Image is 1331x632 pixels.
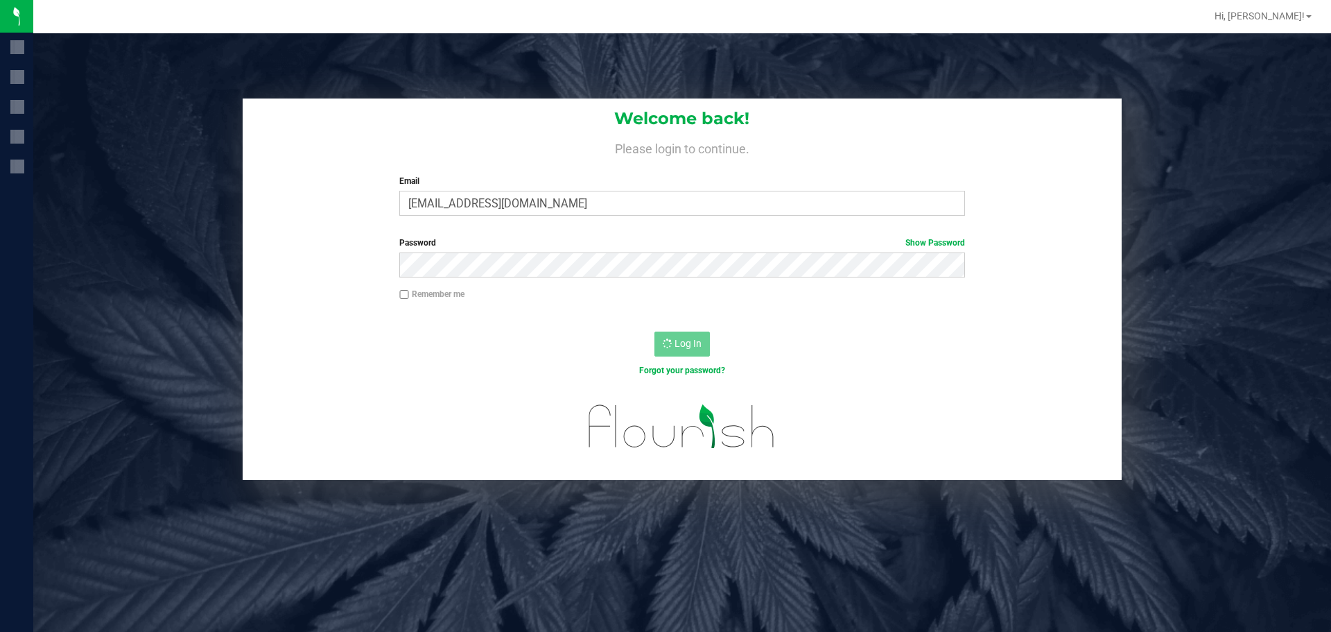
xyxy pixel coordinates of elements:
[399,175,964,187] label: Email
[399,288,464,300] label: Remember me
[399,238,436,248] span: Password
[572,391,792,462] img: flourish_logo.svg
[639,366,725,375] a: Forgot your password?
[905,238,965,248] a: Show Password
[399,290,409,300] input: Remember me
[654,332,710,357] button: Log In
[243,139,1122,155] h4: Please login to continue.
[243,110,1122,128] h1: Welcome back!
[1215,10,1305,22] span: Hi, [PERSON_NAME]!
[675,338,702,349] span: Log In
